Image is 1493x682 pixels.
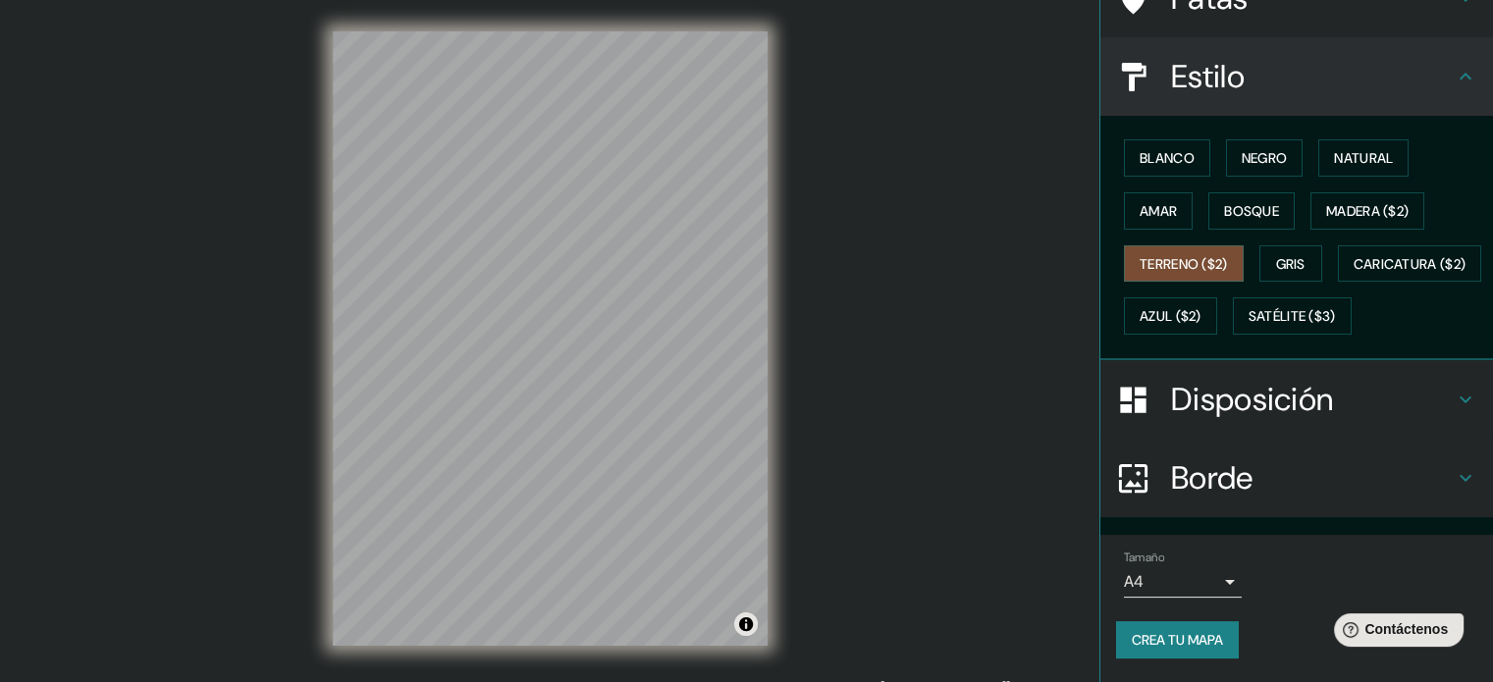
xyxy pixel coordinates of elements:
button: Bosque [1208,192,1295,230]
div: A4 [1124,566,1242,598]
font: Gris [1276,255,1306,273]
font: Natural [1334,149,1393,167]
button: Madera ($2) [1310,192,1424,230]
font: Bosque [1224,202,1279,220]
font: Azul ($2) [1140,308,1201,326]
font: Negro [1242,149,1288,167]
div: Borde [1100,439,1493,517]
font: Disposición [1171,379,1333,420]
button: Natural [1318,139,1409,177]
font: A4 [1124,571,1144,592]
font: Borde [1171,457,1253,498]
font: Caricatura ($2) [1354,255,1466,273]
button: Terreno ($2) [1124,245,1244,283]
font: Terreno ($2) [1140,255,1228,273]
div: Estilo [1100,37,1493,116]
button: Satélite ($3) [1233,297,1352,335]
iframe: Lanzador de widgets de ayuda [1318,605,1471,660]
button: Activar o desactivar atribución [734,612,758,636]
button: Blanco [1124,139,1210,177]
font: Blanco [1140,149,1195,167]
button: Negro [1226,139,1304,177]
canvas: Mapa [333,31,768,646]
font: Tamaño [1124,550,1164,565]
button: Gris [1259,245,1322,283]
button: Amar [1124,192,1193,230]
font: Satélite ($3) [1249,308,1336,326]
font: Madera ($2) [1326,202,1409,220]
font: Estilo [1171,56,1245,97]
button: Azul ($2) [1124,297,1217,335]
button: Caricatura ($2) [1338,245,1482,283]
button: Crea tu mapa [1116,621,1239,658]
font: Crea tu mapa [1132,631,1223,649]
div: Disposición [1100,360,1493,439]
font: Amar [1140,202,1177,220]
